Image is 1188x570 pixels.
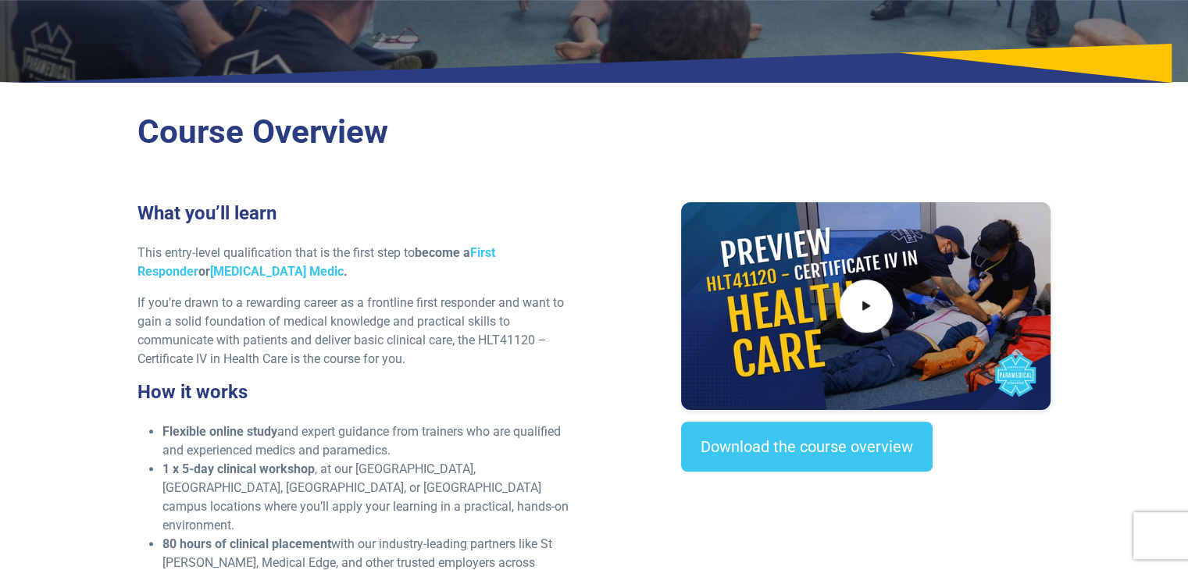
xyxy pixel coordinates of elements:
[162,460,585,535] li: , at our [GEOGRAPHIC_DATA], [GEOGRAPHIC_DATA], [GEOGRAPHIC_DATA], or [GEOGRAPHIC_DATA] campus loc...
[162,422,585,460] li: and expert guidance from trainers who are qualified and experienced medics and paramedics.
[137,294,585,369] p: If you’re drawn to a rewarding career as a frontline first responder and want to gain a solid fou...
[137,244,585,281] p: This entry-level qualification that is the first step to
[681,422,933,472] a: Download the course overview
[137,202,585,225] h3: What you’ll learn
[162,461,315,476] strong: 1 x 5-day clinical workshop
[162,424,277,439] strong: Flexible online study
[162,536,331,551] strong: 80 hours of clinical placement
[137,245,495,279] strong: become a or .
[137,245,495,279] a: First Responder
[137,381,585,404] h3: How it works
[210,264,344,279] a: [MEDICAL_DATA] Medic
[137,112,1051,152] h2: Course Overview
